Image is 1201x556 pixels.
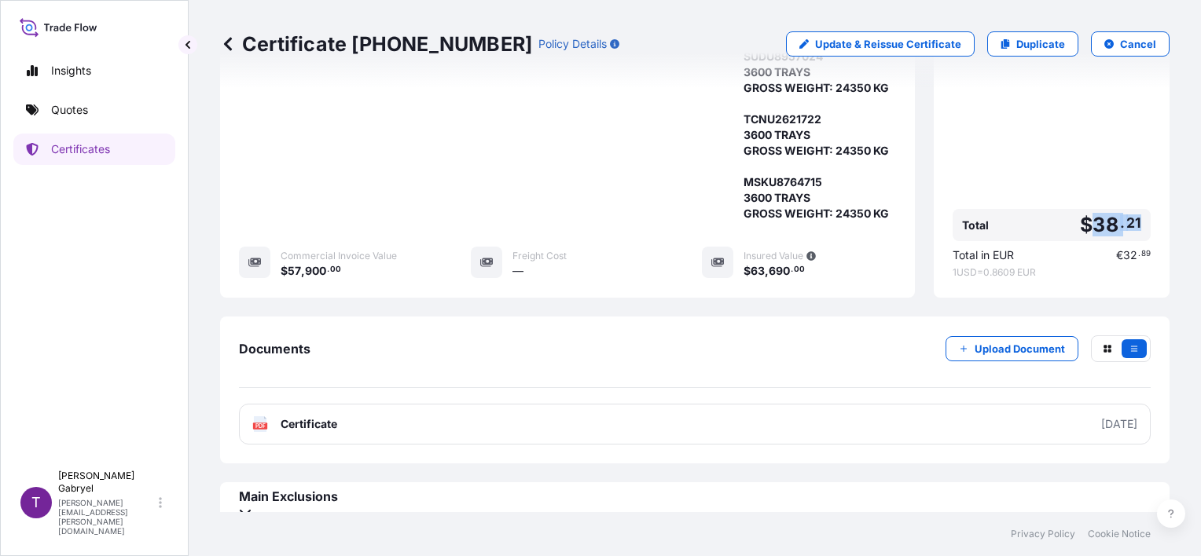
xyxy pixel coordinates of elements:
[512,263,523,279] span: —
[255,423,266,429] text: PDF
[1120,218,1125,228] span: .
[301,265,305,276] span: ,
[239,341,310,357] span: Documents
[744,265,751,276] span: $
[31,495,41,510] span: T
[794,267,805,273] span: 00
[953,247,1014,263] span: Total in EUR
[815,36,961,52] p: Update & Reissue Certificate
[51,102,88,118] p: Quotes
[1101,416,1137,432] div: [DATE]
[1093,215,1118,235] span: 38
[58,470,156,495] p: [PERSON_NAME] Gabryel
[13,134,175,165] a: Certificates
[769,265,790,276] span: 690
[1088,528,1151,540] a: Cookie Notice
[1138,251,1140,257] span: .
[13,94,175,126] a: Quotes
[1120,36,1156,52] p: Cancel
[1080,215,1093,235] span: $
[1016,36,1065,52] p: Duplicate
[305,265,326,276] span: 900
[744,250,803,262] span: Insured Value
[51,141,110,157] p: Certificates
[220,31,532,57] p: Certificate [PHONE_NUMBER]
[786,31,975,57] a: Update & Reissue Certificate
[330,267,341,273] span: 00
[327,267,329,273] span: .
[962,218,989,233] span: Total
[13,55,175,86] a: Insights
[946,336,1078,361] button: Upload Document
[751,265,765,276] span: 63
[1116,250,1123,261] span: €
[1123,250,1137,261] span: 32
[239,488,1151,520] div: Main Exclusions
[239,488,1151,504] span: Main Exclusions
[51,63,91,79] p: Insights
[538,36,607,52] p: Policy Details
[987,31,1078,57] a: Duplicate
[1141,251,1151,257] span: 89
[1091,31,1170,57] button: Cancel
[791,267,793,273] span: .
[288,265,301,276] span: 57
[281,265,288,276] span: $
[953,266,1151,279] span: 1 USD = 0.8609 EUR
[1126,218,1141,228] span: 21
[975,341,1065,357] p: Upload Document
[58,498,156,536] p: [PERSON_NAME][EMAIL_ADDRESS][PERSON_NAME][DOMAIN_NAME]
[239,404,1151,444] a: PDFCertificate[DATE]
[512,250,567,262] span: Freight Cost
[1011,528,1075,540] a: Privacy Policy
[281,250,397,262] span: Commercial Invoice Value
[281,416,337,432] span: Certificate
[765,265,769,276] span: ,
